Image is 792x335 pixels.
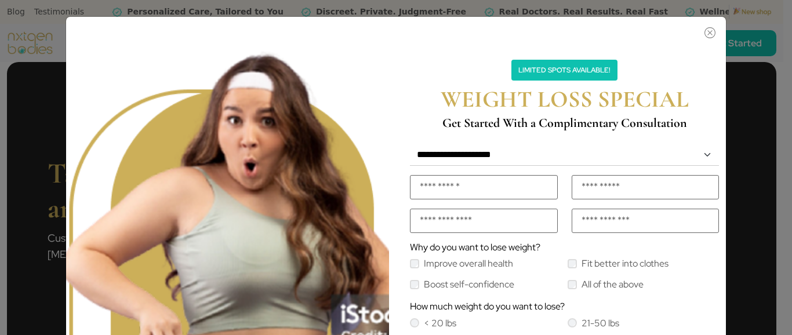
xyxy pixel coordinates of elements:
[410,243,540,252] label: Why do you want to lose weight?
[412,115,717,130] h4: Get Started With a Complimentary Consultation
[410,144,719,166] select: Default select example
[412,85,717,113] h2: WEIGHT LOSS SPECIAL
[582,280,644,289] label: All of the above
[511,60,617,81] p: Limited Spots Available!
[424,259,513,268] label: Improve overall health
[403,23,718,37] button: Close
[410,302,565,311] label: How much weight do you want to lose?
[582,259,669,268] label: Fit better into clothes
[582,319,619,328] label: 21-50 lbs
[424,319,456,328] label: < 20 lbs
[424,280,514,289] label: Boost self-confidence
